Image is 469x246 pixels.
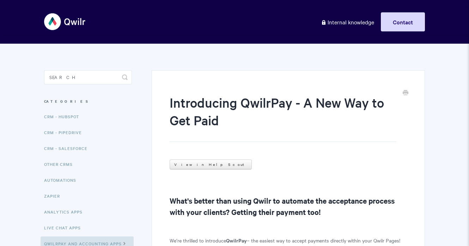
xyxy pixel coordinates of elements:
[44,205,88,219] a: Analytics Apps
[44,70,132,84] input: Search
[44,221,86,235] a: Live Chat Apps
[170,195,407,217] h2: What's better than using Qwilr to automate the acceptance process with your clients? Getting thei...
[316,12,379,31] a: Internal knowledge
[170,94,396,142] h1: Introducing QwilrPay - A New Way to Get Paid
[170,160,252,169] a: View in Help Scout
[381,12,425,31] a: Contact
[44,173,81,187] a: Automations
[403,89,408,97] a: Print this Article
[44,157,78,171] a: Other CRMs
[44,189,65,203] a: Zapier
[44,8,86,35] img: Qwilr Help Center
[44,125,87,139] a: CRM - Pipedrive
[226,236,247,244] strong: QwilrPay
[44,95,132,108] h3: Categories
[44,141,93,155] a: CRM - Salesforce
[44,109,84,124] a: CRM - HubSpot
